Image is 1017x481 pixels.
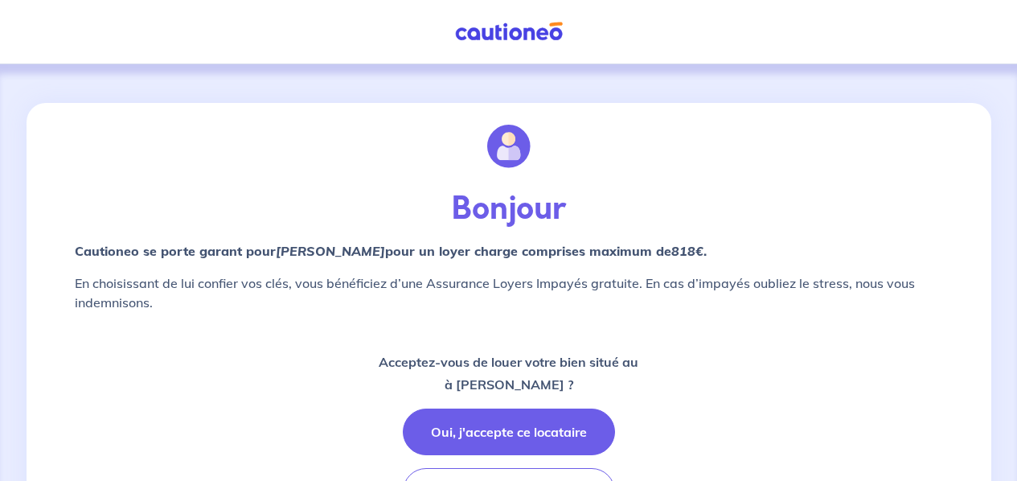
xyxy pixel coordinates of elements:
[403,409,615,455] button: Oui, j'accepte ce locataire
[671,243,703,259] em: 818€
[449,22,569,42] img: Cautioneo
[487,125,531,168] img: illu_account.svg
[379,351,638,396] p: Acceptez-vous de louer votre bien situé au à [PERSON_NAME] ?
[75,190,943,228] p: Bonjour
[75,273,943,312] p: En choisissant de lui confier vos clés, vous bénéficiez d’une Assurance Loyers Impayés gratuite. ...
[276,243,385,259] em: [PERSON_NAME]
[75,243,707,259] strong: Cautioneo se porte garant pour pour un loyer charge comprises maximum de .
